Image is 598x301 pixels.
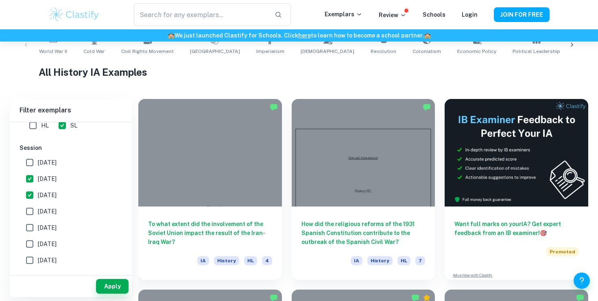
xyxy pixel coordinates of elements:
[10,99,132,122] h6: Filter exemplars
[423,11,445,18] a: Schools
[38,223,57,232] span: [DATE]
[367,256,393,265] span: History
[513,48,560,55] span: Political Leadership
[39,65,559,79] h1: All History IA Examples
[48,7,100,23] img: Clastify logo
[121,48,174,55] span: Civil Rights Movement
[270,103,278,111] img: Marked
[397,256,410,265] span: HL
[412,48,441,55] span: Colonialism
[292,99,435,280] a: How did the religious reforms of the 1931 Spanish Constitution contribute to the outbreak of the ...
[197,256,209,265] span: IA
[415,256,425,265] span: 7
[41,121,49,130] span: HL
[244,256,257,265] span: HL
[83,48,105,55] span: Cold War
[301,220,426,246] h6: How did the religious reforms of the 1931 Spanish Constitution contribute to the outbreak of the ...
[168,32,175,39] span: 🏫
[38,174,57,183] span: [DATE]
[540,230,547,236] span: 🎯
[190,48,240,55] span: [GEOGRAPHIC_DATA]
[462,11,478,18] a: Login
[39,48,67,55] span: World War II
[379,11,406,20] p: Review
[325,10,362,19] p: Exemplars
[256,48,284,55] span: Imperialism
[546,247,578,256] span: Promoted
[423,103,431,111] img: Marked
[454,220,578,237] h6: Want full marks on your IA ? Get expert feedback from an IB examiner!
[134,3,268,26] input: Search for any exemplars...
[138,99,282,280] a: To what extent did the involvement of the Soviet Union impact the result of the Iran-Iraq War?IAH...
[298,32,311,39] a: here
[38,207,57,216] span: [DATE]
[38,158,57,167] span: [DATE]
[457,48,496,55] span: Economic Policy
[574,272,590,289] button: Help and Feedback
[301,48,354,55] span: [DEMOGRAPHIC_DATA]
[371,48,396,55] span: Revolution
[494,7,550,22] button: JOIN FOR FREE
[214,256,239,265] span: History
[148,220,272,246] h6: To what extent did the involvement of the Soviet Union impact the result of the Iran-Iraq War?
[445,99,588,280] a: Want full marks on yourIA? Get expert feedback from an IB examiner!PromotedAdvertise with Clastify
[38,239,57,248] span: [DATE]
[262,256,272,265] span: 4
[96,279,129,294] button: Apply
[2,31,596,40] h6: We just launched Clastify for Schools. Click to learn how to become a school partner.
[453,272,492,278] a: Advertise with Clastify
[70,121,77,130] span: SL
[38,256,57,265] span: [DATE]
[38,191,57,200] span: [DATE]
[38,272,57,281] span: [DATE]
[20,143,122,152] h6: Session
[445,99,588,207] img: Thumbnail
[424,32,431,39] span: 🏫
[351,256,362,265] span: IA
